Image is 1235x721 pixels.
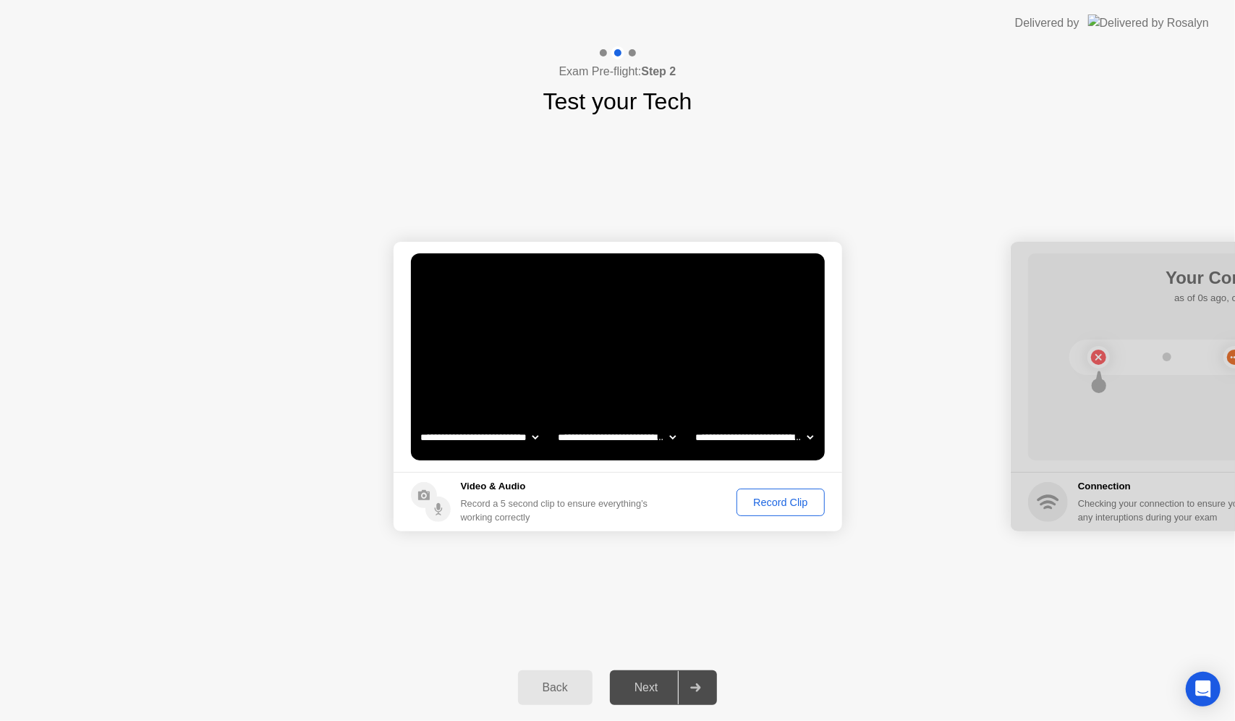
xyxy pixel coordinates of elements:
[737,489,824,516] button: Record Clip
[543,84,692,119] h1: Test your Tech
[559,63,676,80] h4: Exam Pre-flight:
[522,681,588,694] div: Back
[742,497,819,508] div: Record Clip
[555,423,679,452] select: Available speakers
[692,423,816,452] select: Available microphones
[614,681,679,694] div: Next
[461,479,654,494] h5: Video & Audio
[461,497,654,524] div: Record a 5 second clip to ensure everything’s working correctly
[1186,672,1221,707] div: Open Intercom Messenger
[417,423,541,452] select: Available cameras
[641,65,676,77] b: Step 2
[610,670,718,705] button: Next
[1015,14,1079,32] div: Delivered by
[518,670,593,705] button: Back
[1088,14,1209,31] img: Delivered by Rosalyn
